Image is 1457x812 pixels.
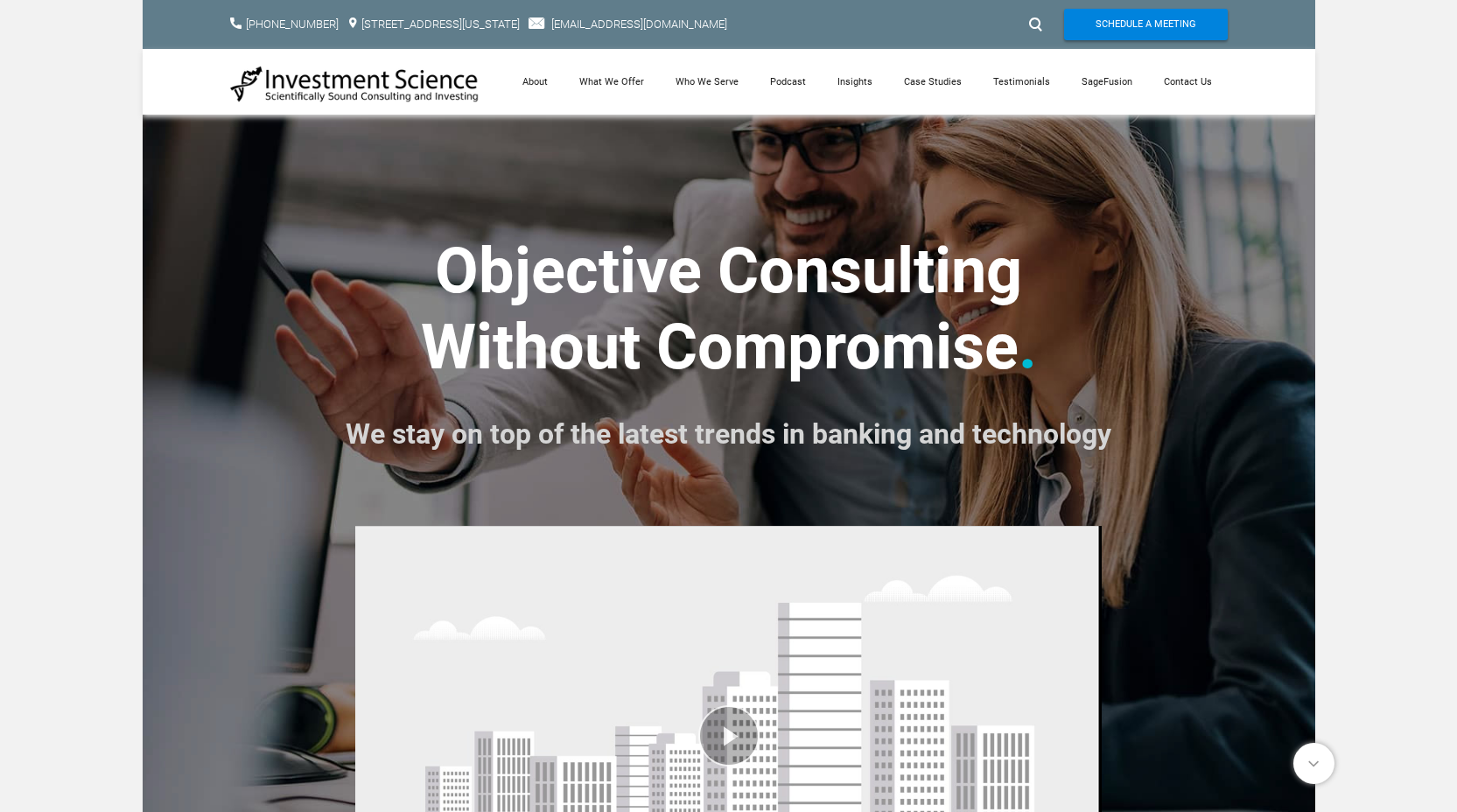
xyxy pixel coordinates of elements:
a: [EMAIL_ADDRESS][DOMAIN_NAME] [551,17,727,31]
a: SageFusion [1066,49,1148,115]
strong: ​Objective Consulting ​Without Compromise [421,234,1023,383]
a: Case Studies [888,49,977,115]
a: Testimonials [977,49,1066,115]
a: Contact Us [1148,49,1228,115]
a: [STREET_ADDRESS][US_STATE]​ [361,17,520,31]
font: We stay on top of the latest trends in banking and technology [346,417,1111,451]
span: Schedule A Meeting [1096,9,1196,40]
a: [PHONE_NUMBER] [246,17,339,31]
a: Schedule A Meeting [1064,9,1228,40]
a: What We Offer [564,49,660,115]
a: Insights [822,49,888,115]
a: Podcast [754,49,822,115]
a: Who We Serve [660,49,754,115]
a: About [507,49,564,115]
font: . [1019,310,1037,384]
img: Investment Science | NYC Consulting Services [230,65,480,103]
